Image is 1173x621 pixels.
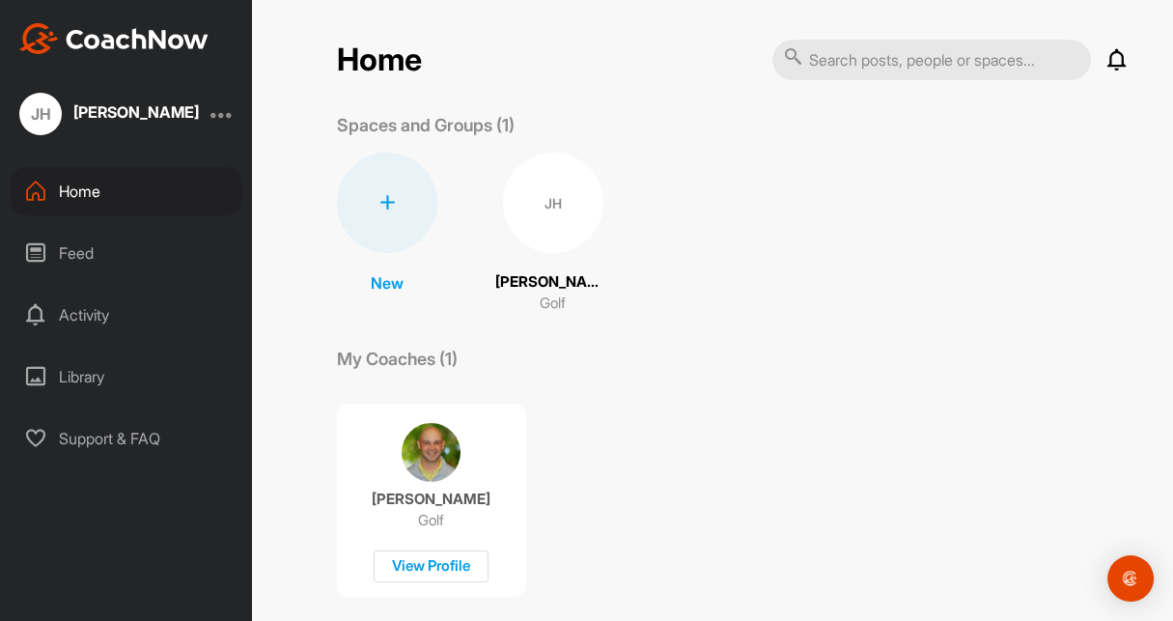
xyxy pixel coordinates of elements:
img: coach avatar [402,423,461,482]
div: Activity [11,291,242,339]
div: Support & FAQ [11,414,242,463]
div: Home [11,167,242,215]
div: View Profile [374,550,489,582]
input: Search posts, people or spaces... [772,40,1091,80]
div: [PERSON_NAME] [73,104,199,120]
img: CoachNow [19,23,209,54]
p: Golf [418,511,444,530]
p: Golf [540,293,566,315]
div: JH [503,153,603,253]
div: JH [19,93,62,135]
div: Library [11,353,242,401]
p: [PERSON_NAME] [495,271,611,294]
p: New [371,271,404,295]
p: My Coaches (1) [337,346,458,372]
div: Feed [11,229,242,277]
p: [PERSON_NAME] [372,490,490,509]
p: Spaces and Groups (1) [337,112,515,138]
h2: Home [337,42,422,79]
div: Open Intercom Messenger [1107,555,1154,602]
a: JH[PERSON_NAME]Golf [495,153,611,315]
